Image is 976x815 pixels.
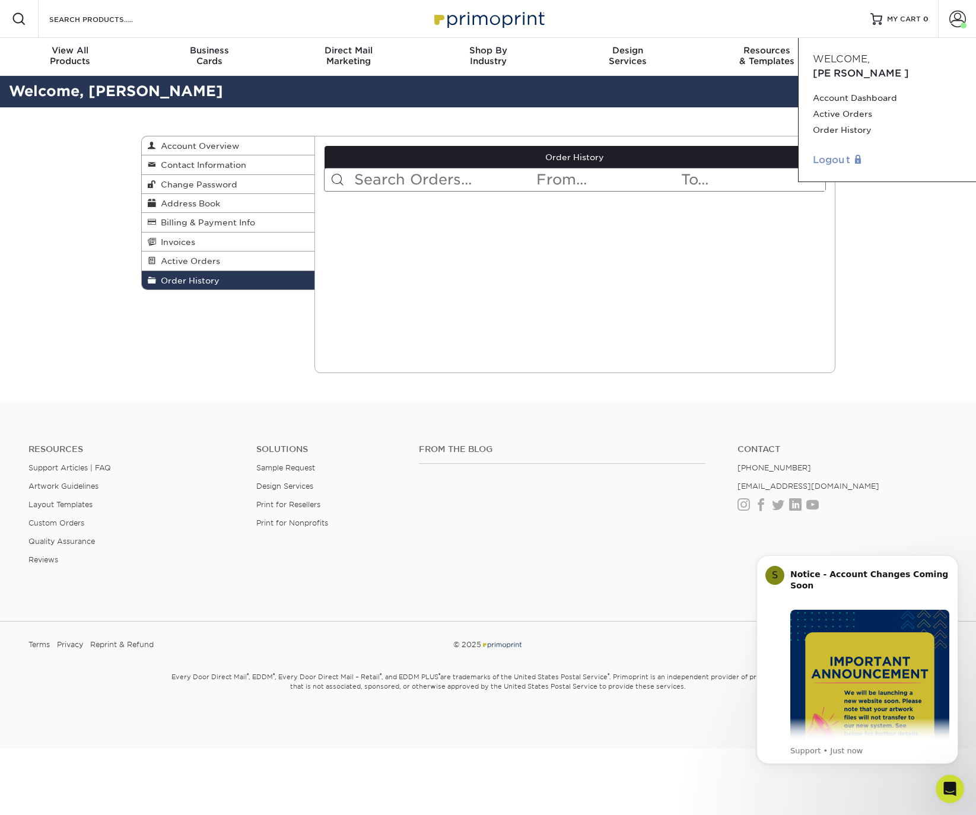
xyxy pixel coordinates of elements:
a: Active Orders [142,251,315,270]
span: Billing & Payment Info [156,218,255,227]
a: Shop ByIndustry [418,38,558,76]
span: Contact Information [156,160,246,170]
input: SEARCH PRODUCTS..... [48,12,164,26]
a: Account Dashboard [813,90,962,106]
a: Reviews [28,555,58,564]
h4: Resources [28,444,239,454]
a: Active Orders [813,106,962,122]
sup: ® [247,672,249,678]
a: Custom Orders [28,518,84,527]
span: Resources [697,45,837,56]
span: Design [558,45,697,56]
a: Change Password [142,175,315,194]
h4: Solutions [256,444,401,454]
div: Marketing [279,45,418,66]
a: Reprint & Refund [90,636,154,654]
iframe: Intercom notifications message [739,537,976,783]
sup: ® [273,672,275,678]
a: [PHONE_NUMBER] [737,463,811,472]
span: Direct Mail [279,45,418,56]
a: Privacy [57,636,83,654]
h4: From the Blog [419,444,705,454]
sup: ® [608,672,609,678]
a: Artwork Guidelines [28,482,98,491]
a: DesignServices [558,38,697,76]
img: Primoprint [481,640,523,649]
span: Invoices [156,237,195,247]
sup: ® [438,672,440,678]
a: Order History [813,122,962,138]
span: [PERSON_NAME] [813,68,909,79]
a: Layout Templates [28,500,93,509]
a: Print for Resellers [256,500,320,509]
a: Support Articles | FAQ [28,463,111,472]
a: Address Book [142,194,315,213]
input: Search Orders... [353,168,535,191]
a: Direct MailMarketing [279,38,418,76]
a: Contact Information [142,155,315,174]
small: Every Door Direct Mail , EDDM , Every Door Direct Mail – Retail , and EDDM PLUS are trademarks of... [141,668,835,720]
div: Services [558,45,697,66]
iframe: Intercom live chat [936,775,964,803]
input: From... [535,168,680,191]
a: Account Overview [142,136,315,155]
span: Business [139,45,279,56]
span: 0 [923,15,929,23]
a: Billing & Payment Info [142,213,315,232]
a: Resources& Templates [697,38,837,76]
span: Change Password [156,180,237,189]
span: Shop By [418,45,558,56]
a: Print for Nonprofits [256,518,328,527]
input: To... [680,168,825,191]
a: Quality Assurance [28,537,95,546]
a: Contact [737,444,948,454]
span: Welcome, [813,53,870,65]
a: BusinessCards [139,38,279,76]
span: MY CART [887,14,921,24]
a: Terms [28,636,50,654]
a: Logout [813,153,962,167]
a: Sample Request [256,463,315,472]
span: Address Book [156,199,220,208]
img: Primoprint [429,6,548,31]
sup: ® [380,672,382,678]
span: Order History [156,276,220,285]
div: Cards [139,45,279,66]
a: Invoices [142,233,315,251]
div: Industry [418,45,558,66]
div: © 2025 [332,636,644,654]
iframe: Google Customer Reviews [3,779,101,811]
a: Order History [142,271,315,289]
div: & Templates [697,45,837,66]
span: Active Orders [156,256,220,266]
span: Account Overview [156,141,239,151]
a: [EMAIL_ADDRESS][DOMAIN_NAME] [737,482,879,491]
a: Design Services [256,482,313,491]
a: Order History [325,146,825,168]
